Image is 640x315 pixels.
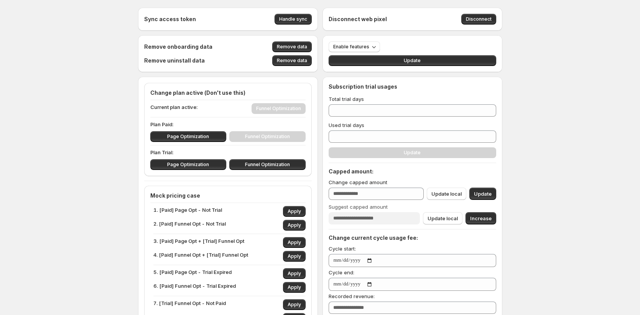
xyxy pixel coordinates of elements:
[329,168,496,175] h4: Capped amount:
[283,299,306,310] button: Apply
[431,190,462,198] span: Update local
[329,83,397,91] h4: Subscription trial usages
[150,103,198,114] p: Current plan active:
[153,237,244,248] p: 3. [Paid] Page Opt + [Trial] Funnel Opt
[466,16,492,22] span: Disconnect
[167,162,209,168] span: Page Optimization
[275,14,312,25] button: Handle sync
[288,208,301,214] span: Apply
[144,43,212,51] h4: Remove onboarding data
[153,220,226,231] p: 2. [Paid] Funnel Opt - Not Trial
[283,251,306,262] button: Apply
[329,246,356,252] span: Cycle start:
[288,239,301,246] span: Apply
[329,179,387,185] span: Change capped amount
[272,41,312,52] button: Remove data
[329,122,364,128] span: Used trial days
[153,206,222,217] p: 1. [Paid] Page Opt - Not Trial
[150,192,306,200] h4: Mock pricing case
[245,162,290,168] span: Funnel Optimization
[153,299,226,310] p: 7. [Trial] Funnel Opt - Not Paid
[277,58,307,64] span: Remove data
[329,55,496,66] button: Update
[283,268,306,279] button: Apply
[283,282,306,293] button: Apply
[329,15,387,23] h4: Disconnect web pixel
[144,57,205,64] h4: Remove uninstall data
[461,14,496,25] button: Disconnect
[283,237,306,248] button: Apply
[283,206,306,217] button: Apply
[153,282,236,293] p: 6. [Paid] Funnel Opt - Trial Expired
[279,16,307,22] span: Handle sync
[153,268,232,279] p: 5. [Paid] Page Opt - Trial Expired
[469,188,496,200] button: Update
[150,131,227,142] button: Page Optimization
[288,284,301,290] span: Apply
[474,190,492,198] span: Update
[288,222,301,228] span: Apply
[288,253,301,259] span: Apply
[153,251,248,262] p: 4. [Paid] Funnel Opt + [Trial] Funnel Opt
[150,89,306,97] h4: Change plan active (Don't use this)
[329,293,375,299] span: Recorded revenue:
[150,120,306,128] p: Plan Paid:
[283,220,306,231] button: Apply
[272,55,312,66] button: Remove data
[167,134,209,140] span: Page Optimization
[470,214,492,222] span: Increase
[428,214,458,222] span: Update local
[333,44,369,50] span: Enable features
[329,96,364,102] span: Total trial days
[423,212,462,224] button: Update local
[329,204,388,210] span: Suggest capped amount
[329,41,380,52] button: Enable features
[329,234,496,242] h4: Change current cycle usage fee:
[466,212,496,224] button: Increase
[150,148,306,156] p: Plan Trial:
[329,269,354,275] span: Cycle end:
[229,159,306,170] button: Funnel Optimization
[427,188,466,200] button: Update local
[288,302,301,308] span: Apply
[277,44,307,50] span: Remove data
[288,270,301,277] span: Apply
[144,15,196,23] h4: Sync access token
[404,58,421,64] span: Update
[150,159,227,170] button: Page Optimization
